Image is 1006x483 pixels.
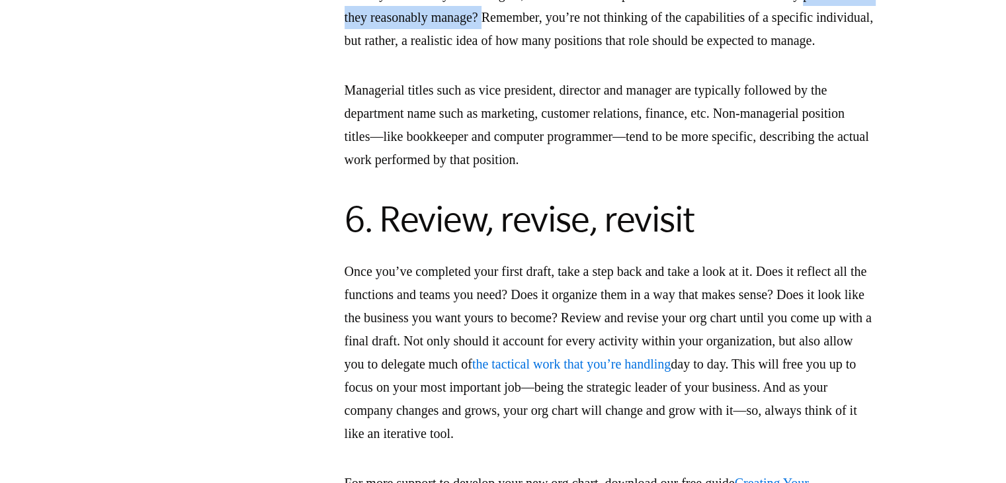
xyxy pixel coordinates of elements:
[472,357,671,371] a: the tactical work that you’re handling
[345,198,874,240] h2: 6. Review, revise, revisit
[345,260,874,445] p: Once you’ve completed your first draft, take a step back and take a look at it. Does it reflect a...
[345,79,874,171] p: Managerial titles such as vice president, director and manager are typically followed by the depa...
[940,419,1006,483] iframe: Chat Widget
